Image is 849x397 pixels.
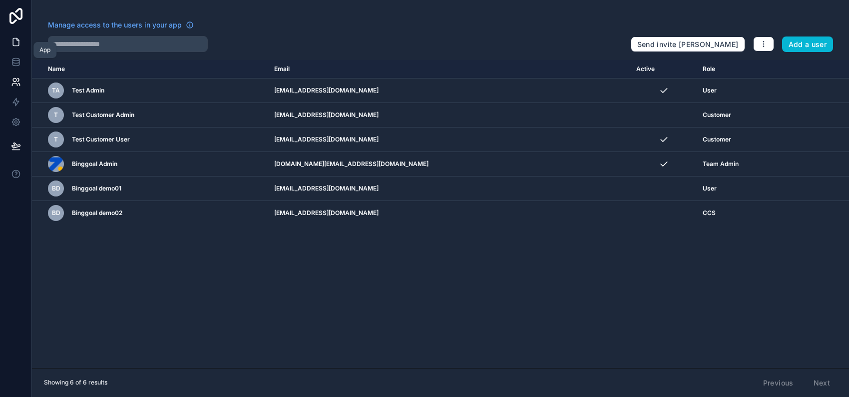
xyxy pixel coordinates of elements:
span: Team Admin [703,160,739,168]
td: [EMAIL_ADDRESS][DOMAIN_NAME] [268,103,630,127]
span: Binggoal Admin [72,160,117,168]
span: Customer [703,111,731,119]
button: Send invite [PERSON_NAME] [631,36,745,52]
td: [EMAIL_ADDRESS][DOMAIN_NAME] [268,78,630,103]
span: Test Customer User [72,135,130,143]
span: CCS [703,209,716,217]
span: User [703,86,717,94]
span: Bd [52,209,60,217]
th: Active [630,60,697,78]
a: Manage access to the users in your app [48,20,194,30]
td: [EMAIL_ADDRESS][DOMAIN_NAME] [268,127,630,152]
span: Binggoal demo02 [72,209,122,217]
div: scrollable content [32,60,849,368]
td: [EMAIL_ADDRESS][DOMAIN_NAME] [268,201,630,225]
span: Manage access to the users in your app [48,20,182,30]
span: Customer [703,135,731,143]
th: Name [32,60,268,78]
span: Bd [52,184,60,192]
span: TA [52,86,60,94]
span: T [54,111,58,119]
span: Showing 6 of 6 results [44,378,107,386]
span: Test Customer Admin [72,111,134,119]
td: [DOMAIN_NAME][EMAIL_ADDRESS][DOMAIN_NAME] [268,152,630,176]
span: User [703,184,717,192]
th: Email [268,60,630,78]
span: T [54,135,58,143]
div: App [39,46,50,54]
span: Test Admin [72,86,104,94]
td: [EMAIL_ADDRESS][DOMAIN_NAME] [268,176,630,201]
button: Add a user [782,36,834,52]
span: Binggoal demo01 [72,184,121,192]
th: Role [697,60,801,78]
